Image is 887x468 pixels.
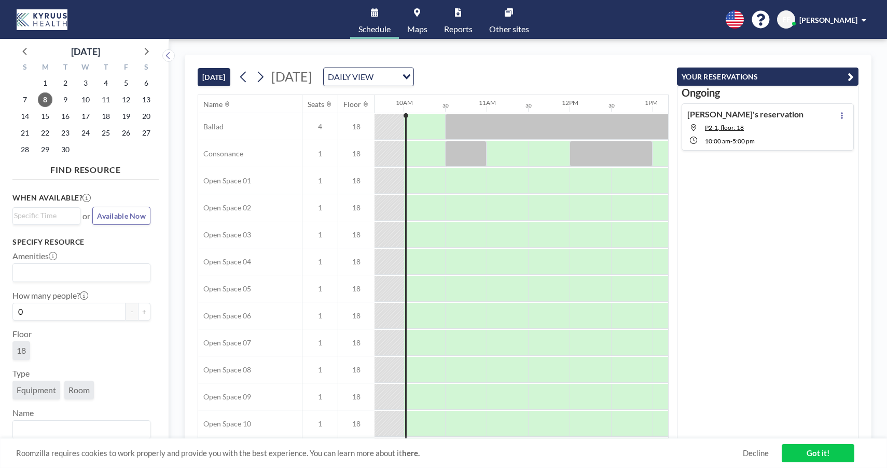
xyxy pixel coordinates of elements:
div: [DATE] [71,44,100,59]
span: Open Space 02 [198,203,251,212]
span: Tuesday, September 9, 2025 [58,92,73,107]
span: 18 [17,345,26,356]
div: 10AM [396,99,413,106]
button: Available Now [92,207,150,225]
div: Floor [343,100,361,109]
span: 18 [338,257,375,266]
span: Sunday, September 21, 2025 [18,126,32,140]
span: Thursday, September 11, 2025 [99,92,113,107]
span: Wednesday, September 17, 2025 [78,109,93,124]
span: - [730,137,732,145]
a: here. [402,448,420,458]
span: DAILY VIEW [326,70,376,84]
span: Monday, September 8, 2025 [38,92,52,107]
span: [PERSON_NAME] [799,16,857,24]
span: Monday, September 1, 2025 [38,76,52,90]
span: Monday, September 22, 2025 [38,126,52,140]
div: T [56,61,76,75]
label: Type [12,368,30,379]
span: 10:00 AM [705,137,730,145]
span: Wednesday, September 3, 2025 [78,76,93,90]
h4: [PERSON_NAME]'s reservation [687,109,803,119]
input: Search for option [377,70,396,84]
h4: FIND RESOURCE [12,161,159,175]
span: 18 [338,419,375,429]
span: Tuesday, September 23, 2025 [58,126,73,140]
button: - [126,303,138,320]
span: 1 [302,149,338,158]
div: Search for option [324,68,413,86]
span: P2-1, floor: 18 [705,124,744,131]
span: 1 [302,392,338,402]
div: F [116,61,136,75]
img: organization-logo [17,9,67,30]
span: 18 [338,230,375,239]
span: Monday, September 15, 2025 [38,109,52,124]
span: 18 [338,365,375,375]
div: 12PM [562,99,578,106]
div: 30 [525,102,532,109]
div: 11AM [479,99,496,106]
input: Search for option [14,210,74,221]
div: Seats [308,100,324,109]
span: Tuesday, September 2, 2025 [58,76,73,90]
span: 1 [302,230,338,239]
div: Search for option [13,208,80,223]
span: Open Space 03 [198,230,251,239]
span: Open Space 01 [198,176,251,185]
div: M [35,61,56,75]
span: Roomzilla requires cookies to work properly and provide you with the best experience. You can lea... [16,448,743,458]
span: 1 [302,311,338,320]
div: Name [203,100,223,109]
span: Monday, September 29, 2025 [38,142,52,157]
span: Open Space 08 [198,365,251,375]
span: Maps [407,25,427,33]
label: Name [12,408,34,418]
div: S [136,61,156,75]
input: Search for option [14,266,144,279]
span: 18 [338,149,375,158]
span: Friday, September 26, 2025 [119,126,133,140]
div: W [76,61,96,75]
h3: Ongoing [682,86,854,99]
h3: Specify resource [12,237,150,247]
span: 5:00 PM [732,137,755,145]
span: Thursday, September 4, 2025 [99,76,113,90]
div: S [15,61,35,75]
span: Sunday, September 28, 2025 [18,142,32,157]
div: T [95,61,116,75]
span: Open Space 10 [198,419,251,429]
span: 1 [302,284,338,293]
div: Search for option [13,264,150,282]
span: Saturday, September 27, 2025 [139,126,154,140]
span: Open Space 04 [198,257,251,266]
span: Ballad [198,122,224,131]
span: 18 [338,176,375,185]
div: 30 [608,102,615,109]
span: 18 [338,203,375,212]
span: Tuesday, September 30, 2025 [58,142,73,157]
span: or [82,211,90,221]
span: Saturday, September 13, 2025 [139,92,154,107]
span: 18 [338,284,375,293]
span: 18 [338,392,375,402]
span: 18 [338,122,375,131]
span: Saturday, September 6, 2025 [139,76,154,90]
button: + [138,303,150,320]
a: Got it! [782,444,854,462]
label: How many people? [12,290,88,301]
span: Friday, September 5, 2025 [119,76,133,90]
span: Open Space 07 [198,338,251,347]
span: 1 [302,203,338,212]
span: 1 [302,419,338,429]
span: Open Space 06 [198,311,251,320]
span: 1 [302,257,338,266]
button: YOUR RESERVATIONS [677,68,858,86]
span: Open Space 09 [198,392,251,402]
span: [DATE] [271,69,312,84]
span: Equipment [17,385,56,395]
span: EE [782,15,791,24]
span: Thursday, September 25, 2025 [99,126,113,140]
span: Other sites [489,25,529,33]
span: 1 [302,338,338,347]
